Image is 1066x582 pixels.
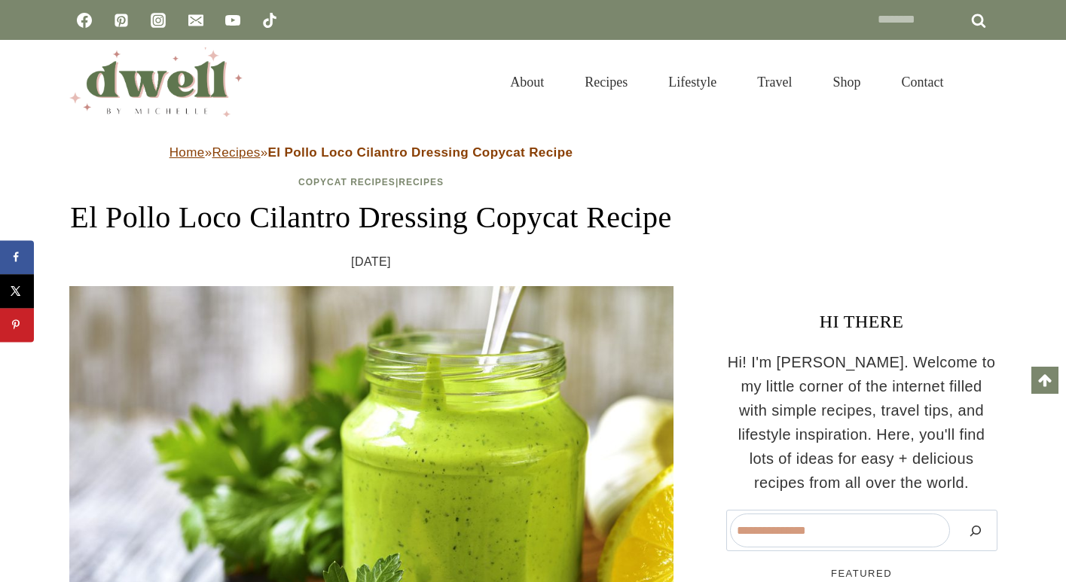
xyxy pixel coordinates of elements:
[737,58,812,107] a: Travel
[726,350,997,495] p: Hi! I'm [PERSON_NAME]. Welcome to my little corner of the internet filled with simple recipes, tr...
[212,145,260,160] a: Recipes
[958,513,994,547] button: Search
[972,69,997,95] button: View Search Form
[399,177,444,187] a: Recipes
[881,58,964,107] a: Contact
[564,58,648,107] a: Recipes
[69,5,99,35] a: Facebook
[268,145,573,160] strong: El Pollo Loco Cilantro Dressing Copycat Recipe
[170,145,573,160] span: » »
[143,5,173,35] a: Instagram
[106,5,136,35] a: Pinterest
[170,145,205,160] a: Home
[812,58,881,107] a: Shop
[255,5,285,35] a: TikTok
[1031,367,1058,394] a: Scroll to top
[298,177,396,187] a: Copycat Recipes
[490,58,964,107] nav: Primary Navigation
[726,308,997,335] h3: HI THERE
[69,47,243,117] img: DWELL by michelle
[490,58,564,107] a: About
[298,177,444,187] span: |
[181,5,211,35] a: Email
[648,58,737,107] a: Lifestyle
[351,252,391,272] time: [DATE]
[69,195,674,240] h1: El Pollo Loco Cilantro Dressing Copycat Recipe
[726,566,997,581] h5: FEATURED
[218,5,248,35] a: YouTube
